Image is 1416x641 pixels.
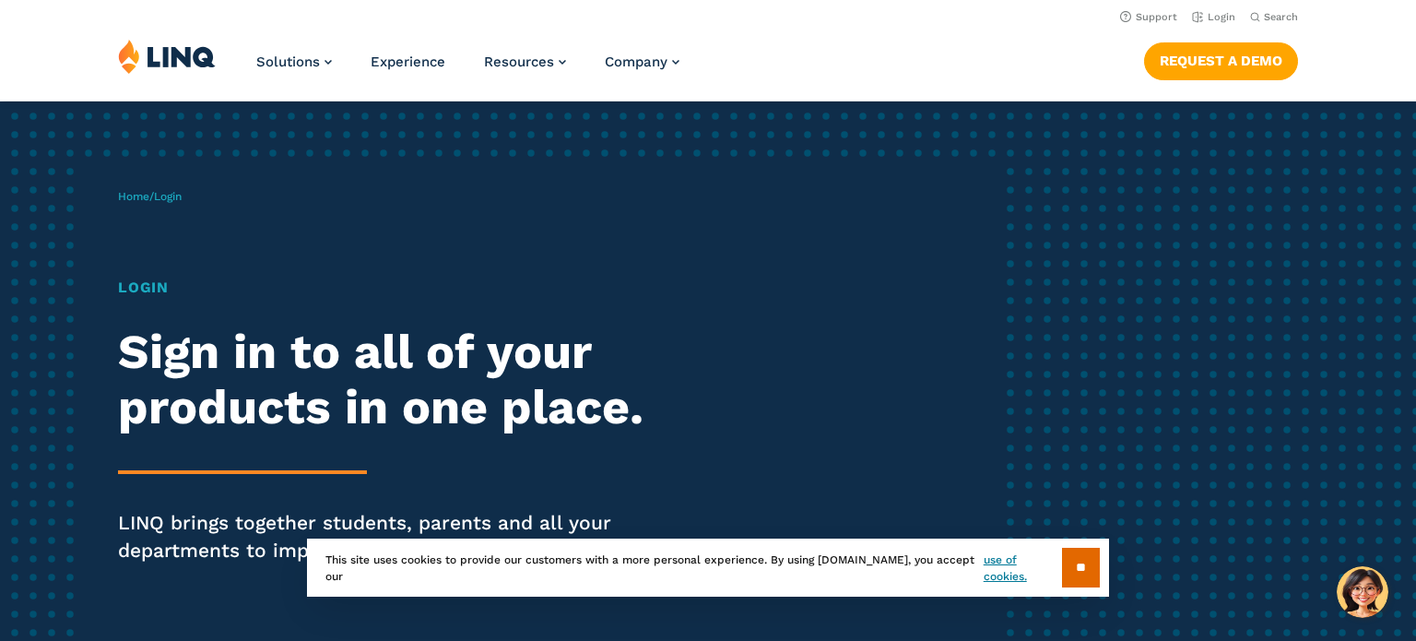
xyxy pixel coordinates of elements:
[484,53,554,70] span: Resources
[118,277,664,299] h1: Login
[371,53,445,70] a: Experience
[1144,39,1298,79] nav: Button Navigation
[484,53,566,70] a: Resources
[154,190,182,203] span: Login
[118,190,182,203] span: /
[118,190,149,203] a: Home
[605,53,667,70] span: Company
[256,53,332,70] a: Solutions
[1250,10,1298,24] button: Open Search Bar
[1192,11,1235,23] a: Login
[118,39,216,74] img: LINQ | K‑12 Software
[1120,11,1177,23] a: Support
[1144,42,1298,79] a: Request a Demo
[984,552,1062,585] a: use of cookies.
[1264,11,1298,23] span: Search
[307,539,1109,597] div: This site uses cookies to provide our customers with a more personal experience. By using [DOMAIN...
[118,325,664,435] h2: Sign in to all of your products in one place.
[605,53,679,70] a: Company
[256,39,679,100] nav: Primary Navigation
[1337,566,1388,618] button: Hello, have a question? Let’s chat.
[118,509,664,564] p: LINQ brings together students, parents and all your departments to improve efficiency and transpa...
[256,53,320,70] span: Solutions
